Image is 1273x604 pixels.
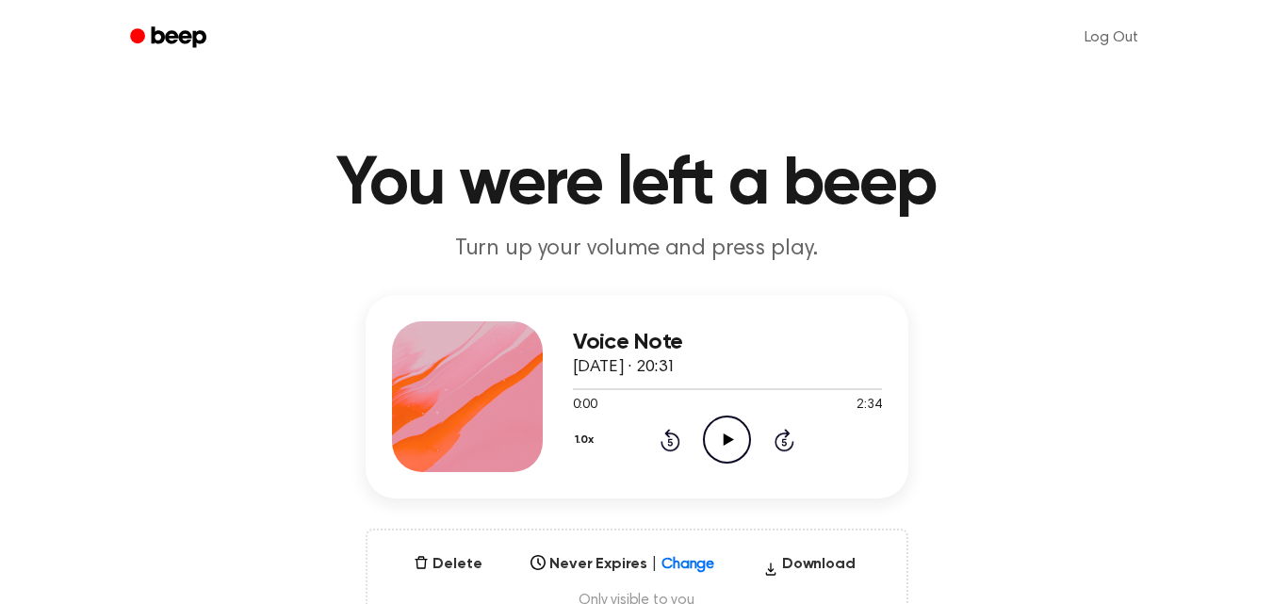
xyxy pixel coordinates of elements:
[573,330,882,355] h3: Voice Note
[1066,15,1157,60] a: Log Out
[573,396,597,416] span: 0:00
[756,553,863,583] button: Download
[275,234,999,265] p: Turn up your volume and press play.
[155,151,1119,219] h1: You were left a beep
[573,359,677,376] span: [DATE] · 20:31
[406,553,489,576] button: Delete
[117,20,223,57] a: Beep
[857,396,881,416] span: 2:34
[573,424,601,456] button: 1.0x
